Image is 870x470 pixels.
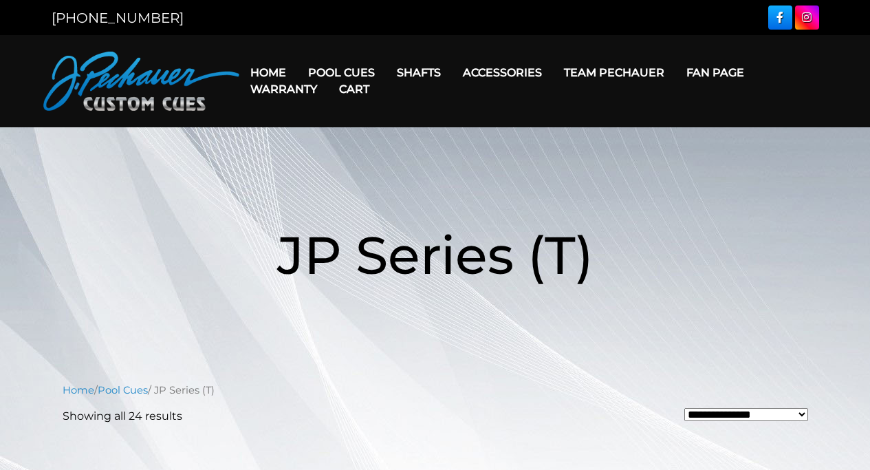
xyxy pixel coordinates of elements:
[386,55,452,90] a: Shafts
[277,223,594,287] span: JP Series (T)
[63,383,808,398] nav: Breadcrumb
[452,55,553,90] a: Accessories
[684,408,808,421] select: Shop order
[52,10,184,26] a: [PHONE_NUMBER]
[43,52,239,111] img: Pechauer Custom Cues
[553,55,675,90] a: Team Pechauer
[63,408,182,425] p: Showing all 24 results
[297,55,386,90] a: Pool Cues
[98,384,148,396] a: Pool Cues
[239,72,328,107] a: Warranty
[328,72,380,107] a: Cart
[63,384,94,396] a: Home
[239,55,297,90] a: Home
[675,55,755,90] a: Fan Page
